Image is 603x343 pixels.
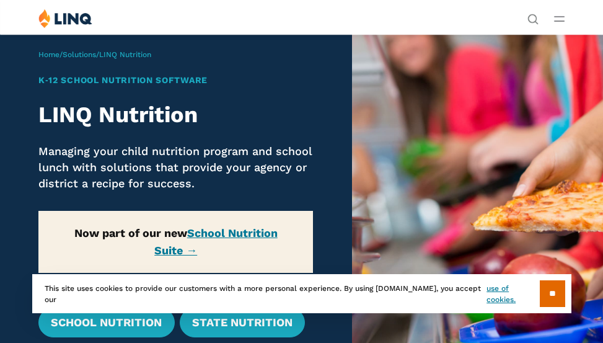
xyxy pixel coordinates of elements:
[38,50,59,59] a: Home
[74,226,278,256] strong: Now part of our new
[527,9,539,24] nav: Utility Navigation
[32,274,571,313] div: This site uses cookies to provide our customers with a more personal experience. By using [DOMAIN...
[38,50,151,59] span: / /
[38,102,198,128] strong: LINQ Nutrition
[38,143,313,191] p: Managing your child nutrition program and school lunch with solutions that provide your agency or...
[38,74,313,87] h1: K‑12 School Nutrition Software
[554,12,565,25] button: Open Main Menu
[154,226,278,256] a: School Nutrition Suite →
[527,12,539,24] button: Open Search Bar
[63,50,96,59] a: Solutions
[486,283,539,305] a: use of cookies.
[99,50,151,59] span: LINQ Nutrition
[38,9,92,28] img: LINQ | K‑12 Software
